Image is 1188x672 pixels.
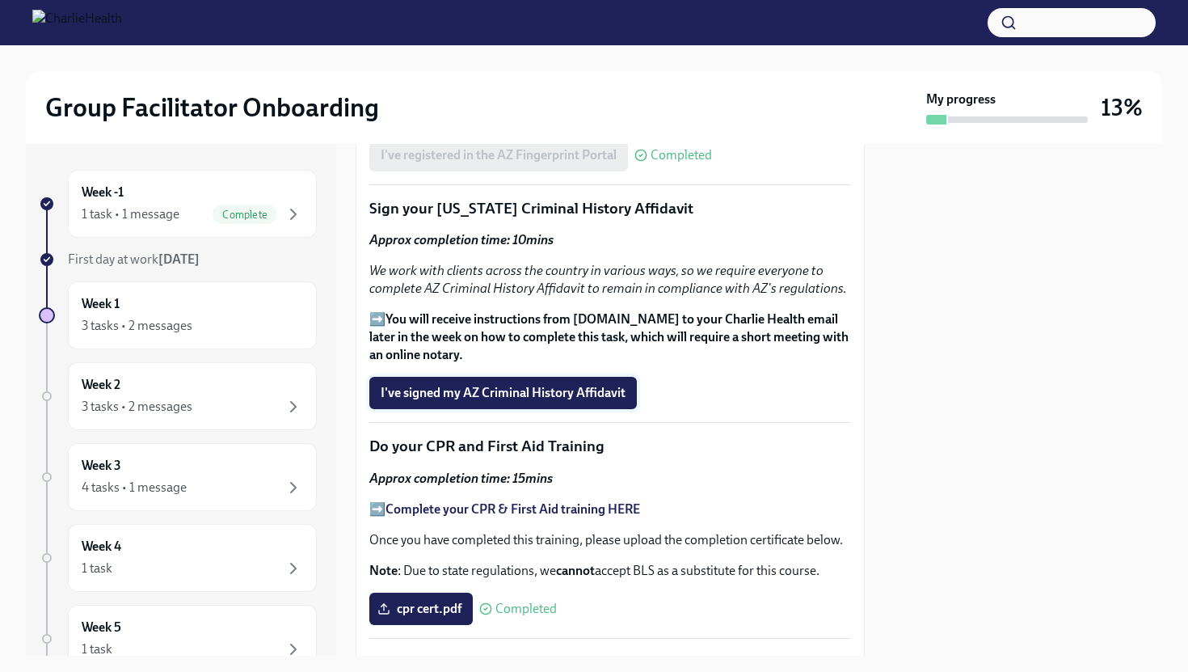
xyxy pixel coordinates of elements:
[39,524,317,592] a: Week 41 task
[82,376,120,394] h6: Week 2
[369,198,851,219] p: Sign your [US_STATE] Criminal History Affidavit
[369,593,473,625] label: cpr cert.pdf
[369,501,851,518] p: ➡️
[495,602,557,615] span: Completed
[369,562,851,580] p: : Due to state regulations, we accept BLS as a substitute for this course.
[158,251,200,267] strong: [DATE]
[369,471,553,486] strong: Approx completion time: 15mins
[82,560,112,577] div: 1 task
[82,538,121,556] h6: Week 4
[82,619,121,636] h6: Week 5
[369,436,851,457] p: Do your CPR and First Aid Training
[1101,93,1143,122] h3: 13%
[369,232,554,247] strong: Approx completion time: 10mins
[381,385,626,401] span: I've signed my AZ Criminal History Affidavit
[82,479,187,497] div: 4 tasks • 1 message
[82,457,121,475] h6: Week 3
[213,209,277,221] span: Complete
[385,501,640,517] a: Complete your CPR & First Aid training HERE
[45,91,379,124] h2: Group Facilitator Onboarding
[369,311,851,364] p: ➡️
[82,640,112,658] div: 1 task
[82,295,120,313] h6: Week 1
[68,251,200,267] span: First day at work
[651,149,712,162] span: Completed
[556,563,595,578] strong: cannot
[39,443,317,511] a: Week 34 tasks • 1 message
[39,362,317,430] a: Week 23 tasks • 2 messages
[32,10,122,36] img: CharlieHealth
[39,281,317,349] a: Week 13 tasks • 2 messages
[82,184,124,201] h6: Week -1
[369,311,849,362] strong: You will receive instructions from [DOMAIN_NAME] to your Charlie Health email later in the week o...
[82,398,192,416] div: 3 tasks • 2 messages
[369,263,847,296] em: We work with clients across the country in various ways, so we require everyone to complete AZ Cr...
[381,601,461,617] span: cpr cert.pdf
[369,531,851,549] p: Once you have completed this training, please upload the completion certificate below.
[926,91,996,108] strong: My progress
[82,317,192,335] div: 3 tasks • 2 messages
[39,251,317,268] a: First day at work[DATE]
[82,205,179,223] div: 1 task • 1 message
[39,170,317,238] a: Week -11 task • 1 messageComplete
[369,377,637,409] button: I've signed my AZ Criminal History Affidavit
[369,563,398,578] strong: Note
